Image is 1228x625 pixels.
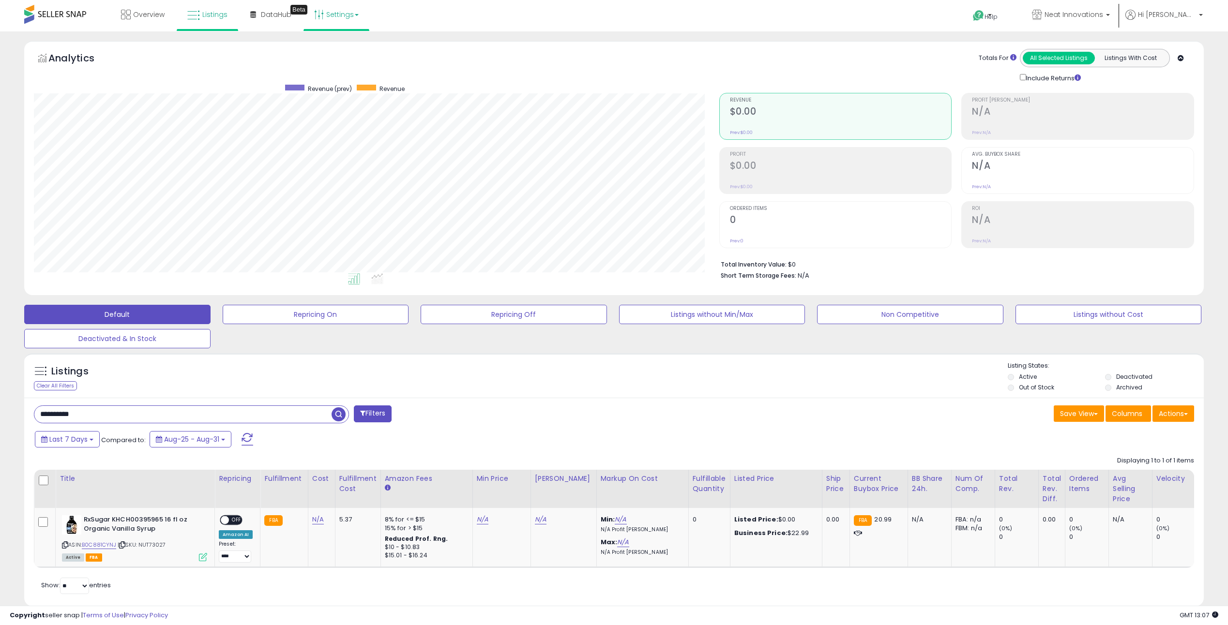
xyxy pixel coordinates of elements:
div: Clear All Filters [34,381,77,390]
span: Revenue [730,98,952,103]
b: Max: [601,537,618,547]
div: Amazon Fees [385,474,469,484]
div: 0 [999,515,1038,524]
span: Listings [202,10,227,19]
span: Profit [PERSON_NAME] [972,98,1194,103]
span: FBA [86,553,102,562]
div: $10 - $10.83 [385,543,465,551]
small: Prev: N/A [972,184,991,190]
small: (0%) [999,524,1013,532]
a: N/A [617,537,629,547]
button: Non Competitive [817,305,1003,324]
div: FBA: n/a [955,515,987,524]
div: Title [60,474,211,484]
button: Listings without Cost [1016,305,1202,324]
small: Prev: N/A [972,238,991,244]
img: 414Ttw5lyLL._SL40_.jpg [62,515,81,535]
small: Prev: $0.00 [730,130,753,135]
div: 0 [1069,533,1108,541]
div: Fulfillable Quantity [693,474,726,494]
small: Prev: 0 [730,238,743,244]
a: Help [965,2,1016,31]
span: Neat Innovations [1045,10,1103,19]
small: (0%) [1156,524,1170,532]
div: 5.37 [339,515,373,524]
button: Last 7 Days [35,431,100,447]
h2: N/A [972,106,1194,119]
div: 0 [999,533,1038,541]
span: | SKU: NUT73027 [118,541,166,549]
div: Ship Price [826,474,846,494]
div: Markup on Cost [601,474,684,484]
b: Listed Price: [734,515,778,524]
b: Min: [601,515,615,524]
div: Repricing [219,474,256,484]
div: Cost [312,474,331,484]
b: Reduced Prof. Rng. [385,535,448,543]
button: Listings With Cost [1094,52,1167,64]
div: 0 [1156,515,1196,524]
span: Overview [133,10,165,19]
div: Ordered Items [1069,474,1105,494]
small: Prev: $0.00 [730,184,753,190]
div: $22.99 [734,529,815,537]
span: 2025-09-8 13:07 GMT [1180,610,1218,620]
a: N/A [477,515,488,524]
span: Profit [730,152,952,157]
div: 0 [1069,515,1108,524]
small: FBA [854,515,872,526]
button: Default [24,305,211,324]
p: N/A Profit [PERSON_NAME] [601,549,681,556]
a: Privacy Policy [125,610,168,620]
button: Repricing Off [421,305,607,324]
li: $0 [721,258,1187,269]
span: DataHub [261,10,291,19]
button: Deactivated & In Stock [24,329,211,348]
div: Min Price [477,474,527,484]
div: seller snap | | [10,611,168,620]
div: Velocity [1156,474,1192,484]
div: 15% for > $15 [385,524,465,533]
span: All listings currently available for purchase on Amazon [62,553,84,562]
button: Filters [354,405,392,422]
button: Aug-25 - Aug-31 [150,431,231,447]
h5: Analytics [48,51,113,67]
p: N/A Profit [PERSON_NAME] [601,526,681,533]
span: Help [985,13,998,21]
div: BB Share 24h. [912,474,947,494]
span: Revenue (prev) [308,85,352,93]
span: N/A [798,271,809,280]
div: Total Rev. [999,474,1034,494]
button: All Selected Listings [1023,52,1095,64]
label: Out of Stock [1019,383,1054,391]
span: Aug-25 - Aug-31 [164,434,219,444]
small: (0%) [1069,524,1083,532]
div: Preset: [219,541,253,563]
div: Amazon AI [219,530,253,539]
span: OFF [229,516,244,524]
span: Compared to: [101,435,146,445]
span: Revenue [379,85,405,93]
b: Total Inventory Value: [721,260,787,268]
h5: Listings [51,365,89,378]
button: Save View [1054,405,1104,422]
h2: $0.00 [730,106,952,119]
div: Displaying 1 to 1 of 1 items [1117,456,1194,465]
i: Get Help [972,10,985,22]
a: N/A [312,515,324,524]
div: FBM: n/a [955,524,987,533]
div: Fulfillment [264,474,303,484]
a: B0C881CYNJ [82,541,116,549]
div: Tooltip anchor [290,5,307,15]
div: Num of Comp. [955,474,991,494]
div: N/A [1113,515,1145,524]
div: 0.00 [826,515,842,524]
a: N/A [615,515,626,524]
small: FBA [264,515,282,526]
button: Repricing On [223,305,409,324]
div: Listed Price [734,474,818,484]
h2: $0.00 [730,160,952,173]
div: $0.00 [734,515,815,524]
span: Last 7 Days [49,434,88,444]
div: [PERSON_NAME] [535,474,592,484]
